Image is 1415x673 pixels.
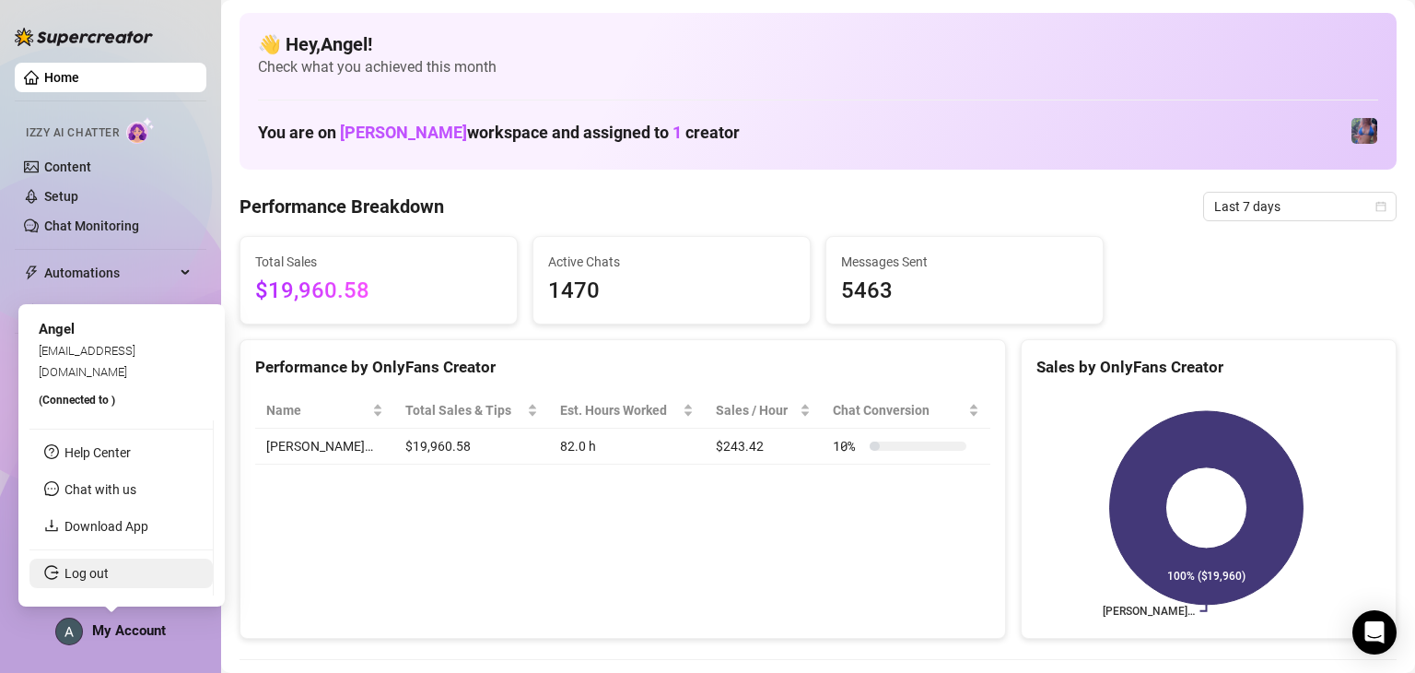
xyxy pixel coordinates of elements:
span: 1470 [548,274,795,309]
h4: 👋 Hey, Angel ! [258,31,1378,57]
img: Jaylie [1351,118,1377,144]
span: Last 7 days [1214,193,1386,220]
span: $19,960.58 [255,274,502,309]
a: Download App [64,519,148,534]
td: [PERSON_NAME]… [255,429,394,465]
a: Home [44,70,79,85]
img: AI Chatter [126,117,155,144]
div: Performance by OnlyFans Creator [255,355,990,380]
span: thunderbolt [24,266,39,280]
span: My Account [92,622,166,639]
td: 82.0 h [549,429,705,465]
span: Angel [39,321,75,337]
h4: Performance Breakdown [240,194,444,219]
span: Total Sales & Tips [405,400,523,420]
span: Izzy AI Chatter [26,124,119,142]
img: logo-BBDzfeDw.svg [15,28,153,46]
span: Automations [44,258,175,288]
a: Log out [64,566,109,581]
td: $243.42 [705,429,823,465]
h1: You are on workspace and assigned to creator [258,123,740,143]
span: 1 [672,123,682,142]
th: Chat Conversion [822,393,990,429]
div: Est. Hours Worked [560,400,679,420]
span: 10 % [833,436,862,456]
a: Setup [44,189,78,204]
a: Help Center [64,445,131,460]
span: calendar [1375,201,1386,212]
span: message [44,481,59,496]
text: [PERSON_NAME]… [1103,605,1195,618]
span: (Connected to ) [39,394,115,407]
span: Chat with us [64,482,136,497]
div: Sales by OnlyFans Creator [1036,355,1381,380]
span: Active Chats [548,252,795,272]
span: Sales / Hour [716,400,797,420]
span: [EMAIL_ADDRESS][DOMAIN_NAME] [39,344,135,378]
a: Chat Monitoring [44,218,139,233]
th: Name [255,393,394,429]
span: Check what you achieved this month [258,57,1378,77]
span: [PERSON_NAME] [340,123,467,142]
span: Chat Conversion [833,400,965,420]
td: $19,960.58 [394,429,549,465]
span: 5463 [841,274,1088,309]
th: Sales / Hour [705,393,823,429]
span: Messages Sent [841,252,1088,272]
span: Name [266,400,368,420]
img: ACg8ocIpWzLmD3A5hmkSZfBJcT14Fg8bFGaqbLo-Z0mqyYAWwTjPNSU=s96-c [56,619,82,644]
li: Log out [29,559,213,588]
th: Total Sales & Tips [394,393,549,429]
span: Chat Copilot [44,295,175,325]
span: Total Sales [255,252,502,272]
div: Open Intercom Messenger [1352,610,1397,655]
a: Content [44,159,91,174]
